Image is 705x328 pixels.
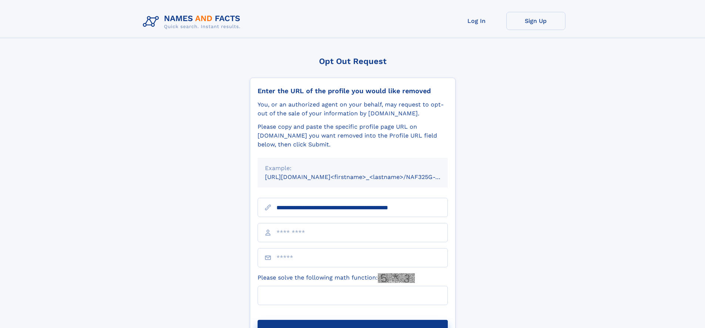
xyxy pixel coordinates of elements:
div: Example: [265,164,440,173]
a: Log In [447,12,506,30]
img: Logo Names and Facts [140,12,246,32]
div: Opt Out Request [250,57,456,66]
small: [URL][DOMAIN_NAME]<firstname>_<lastname>/NAF325G-xxxxxxxx [265,173,462,180]
div: Please copy and paste the specific profile page URL on [DOMAIN_NAME] you want removed into the Pr... [258,122,448,149]
div: Enter the URL of the profile you would like removed [258,87,448,95]
a: Sign Up [506,12,565,30]
div: You, or an authorized agent on your behalf, may request to opt-out of the sale of your informatio... [258,100,448,118]
label: Please solve the following math function: [258,273,415,283]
